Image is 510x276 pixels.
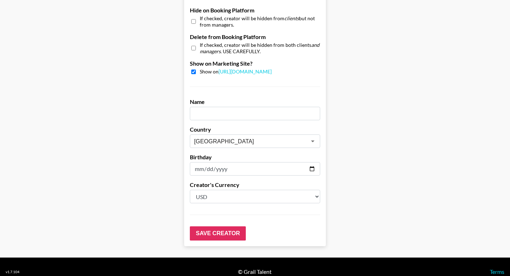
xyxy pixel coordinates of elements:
label: Show on Marketing Site? [190,60,320,67]
div: © Grail Talent [238,268,272,275]
label: Country [190,126,320,133]
label: Creator's Currency [190,181,320,188]
div: v 1.7.104 [6,270,19,274]
span: If checked, creator will be hidden from both clients . USE CAREFULLY. [200,42,320,54]
span: Show on [200,68,272,75]
a: Terms [490,268,504,275]
span: If checked, creator will be hidden from but not from managers. [200,15,320,28]
a: [URL][DOMAIN_NAME] [219,68,272,74]
em: and managers [200,42,319,54]
input: Save Creator [190,226,246,241]
label: Name [190,98,320,105]
label: Hide on Booking Platform [190,7,320,14]
button: Open [308,136,318,146]
label: Birthday [190,154,320,161]
label: Delete from Booking Platform [190,33,320,40]
em: clients [284,15,299,21]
